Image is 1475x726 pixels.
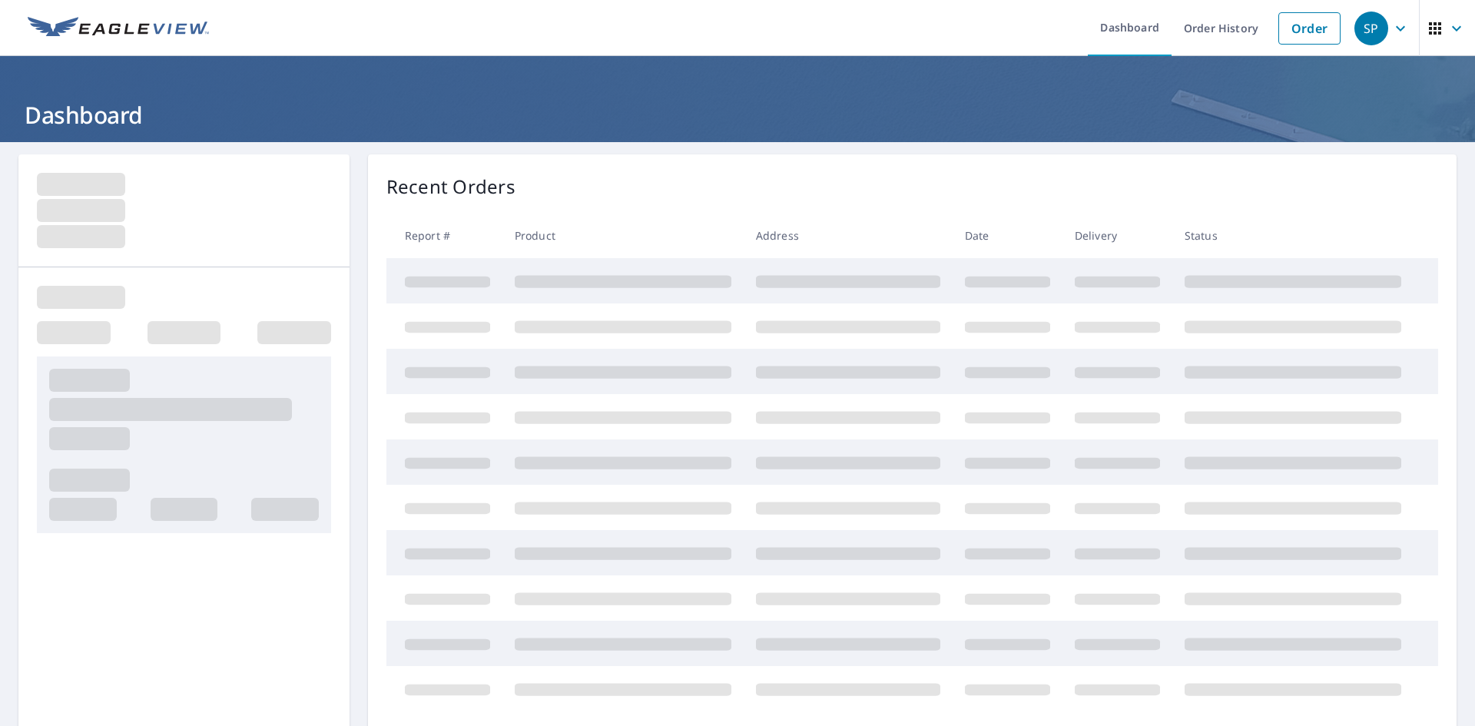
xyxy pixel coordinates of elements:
th: Delivery [1062,213,1172,258]
p: Recent Orders [386,173,515,201]
th: Status [1172,213,1414,258]
th: Product [502,213,744,258]
th: Address [744,213,953,258]
h1: Dashboard [18,99,1457,131]
div: SP [1354,12,1388,45]
th: Date [953,213,1062,258]
img: EV Logo [28,17,209,40]
a: Order [1278,12,1341,45]
th: Report # [386,213,502,258]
